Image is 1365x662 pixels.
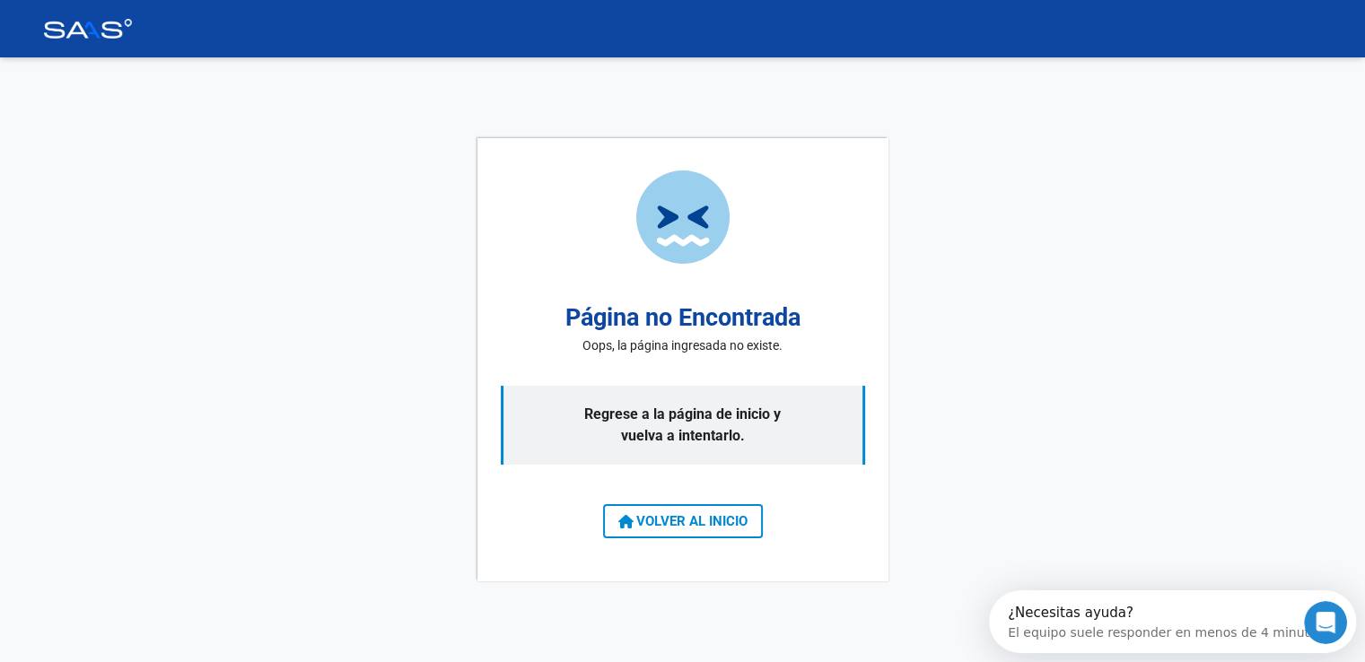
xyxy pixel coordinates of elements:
button: VOLVER AL INICIO [603,504,763,538]
span: VOLVER AL INICIO [618,513,748,529]
div: El equipo suele responder en menos de 4 minutos [19,30,335,48]
iframe: Intercom live chat discovery launcher [989,590,1356,653]
iframe: Intercom live chat [1304,601,1347,644]
img: Logo SAAS [43,19,133,39]
p: Regrese a la página de inicio y vuelva a intentarlo. [501,386,865,465]
h2: Página no Encontrada [565,300,801,336]
p: Oops, la página ingresada no existe. [582,336,783,355]
img: page-not-found [636,170,730,264]
div: Abrir Intercom Messenger [7,7,388,57]
div: ¿Necesitas ayuda? [19,15,335,30]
